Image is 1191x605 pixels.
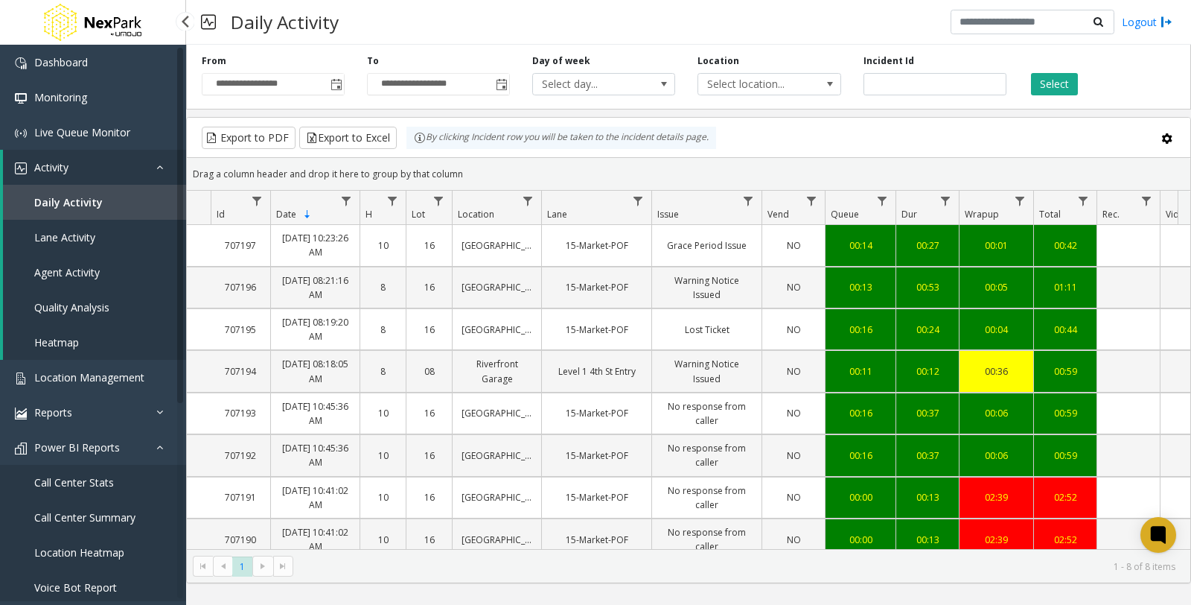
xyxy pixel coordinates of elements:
a: 15-Market-POF [551,280,642,294]
a: [DATE] 10:41:02 AM [280,525,351,554]
div: 00:00 [834,490,887,504]
span: Location Management [34,370,144,384]
a: Grace Period Issue [661,238,753,253]
a: 707197 [220,238,261,253]
a: No response from caller [661,399,753,428]
span: Dur [901,208,917,221]
a: Heatmap [3,325,186,360]
span: Monitoring [34,90,87,104]
a: 00:13 [905,533,950,547]
a: NO [771,323,816,337]
a: Quality Analysis [3,290,186,325]
a: Warning Notice Issued [661,357,753,385]
span: Lane Activity [34,230,95,244]
a: Lane Activity [3,220,186,255]
img: 'icon' [15,162,27,174]
a: Location Filter Menu [518,191,538,211]
a: 00:27 [905,238,950,253]
a: 00:16 [834,323,887,337]
img: logout [1160,14,1172,30]
span: NO [787,365,801,378]
a: Lost Ticket [661,323,753,337]
span: Issue [657,208,679,221]
a: Lane Filter Menu [628,191,648,211]
a: 00:36 [968,364,1024,378]
div: 00:05 [968,280,1024,294]
a: 00:37 [905,406,950,420]
a: NO [771,406,816,420]
a: [GEOGRAPHIC_DATA] [462,533,532,547]
span: Daily Activity [34,195,103,209]
a: Vend Filter Menu [802,191,822,211]
a: NO [771,449,816,463]
span: H [365,208,372,221]
a: 10 [369,533,397,547]
img: pageIcon [201,4,216,40]
a: [DATE] 08:18:05 AM [280,357,351,385]
a: 00:04 [968,323,1024,337]
a: 16 [415,490,443,504]
span: Total [1039,208,1061,221]
a: 15-Market-POF [551,323,642,337]
img: 'icon' [15,408,27,419]
h3: Daily Activity [223,4,346,40]
a: 00:59 [1043,449,1088,463]
a: [GEOGRAPHIC_DATA] [462,406,532,420]
span: Heatmap [34,335,79,349]
span: Toggle popup [328,74,344,95]
span: Activity [34,160,68,174]
a: Date Filter Menu [336,191,357,211]
a: 00:59 [1043,364,1088,378]
a: NO [771,490,816,504]
a: NO [771,533,816,547]
span: Lot [412,208,425,221]
a: 01:11 [1043,280,1088,294]
a: Id Filter Menu [247,191,267,211]
div: 00:12 [905,364,950,378]
a: [DATE] 10:45:36 AM [280,441,351,469]
a: Warning Notice Issued [661,273,753,302]
label: Day of week [532,54,590,68]
a: NO [771,280,816,294]
span: Lane [547,208,567,221]
a: 15-Market-POF [551,490,642,504]
a: No response from caller [661,441,753,469]
a: [GEOGRAPHIC_DATA] [462,238,532,253]
span: NO [787,407,801,419]
a: [DATE] 08:19:20 AM [280,315,351,343]
span: Toggle popup [493,74,509,95]
a: Riverfront Garage [462,357,532,385]
a: 00:44 [1043,323,1088,337]
span: Reports [34,405,72,419]
span: Sortable [301,209,313,221]
label: To [367,54,379,68]
a: 15-Market-POF [551,238,642,253]
a: 00:42 [1043,238,1088,253]
a: 707190 [220,533,261,547]
a: Issue Filter Menu [738,191,759,211]
img: 'icon' [15,373,27,384]
a: 00:00 [834,533,887,547]
a: 8 [369,323,397,337]
a: 707193 [220,406,261,420]
a: Level 1 4th St Entry [551,364,642,378]
label: Incident Id [863,54,914,68]
a: Lot Filter Menu [429,191,449,211]
a: 00:11 [834,364,887,378]
a: 16 [415,406,443,420]
button: Select [1031,73,1078,95]
span: Dashboard [34,55,88,69]
a: [DATE] 08:21:16 AM [280,273,351,302]
a: 02:52 [1043,533,1088,547]
span: NO [787,449,801,462]
div: 02:39 [968,533,1024,547]
div: 00:06 [968,406,1024,420]
a: 707194 [220,364,261,378]
a: 00:59 [1043,406,1088,420]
